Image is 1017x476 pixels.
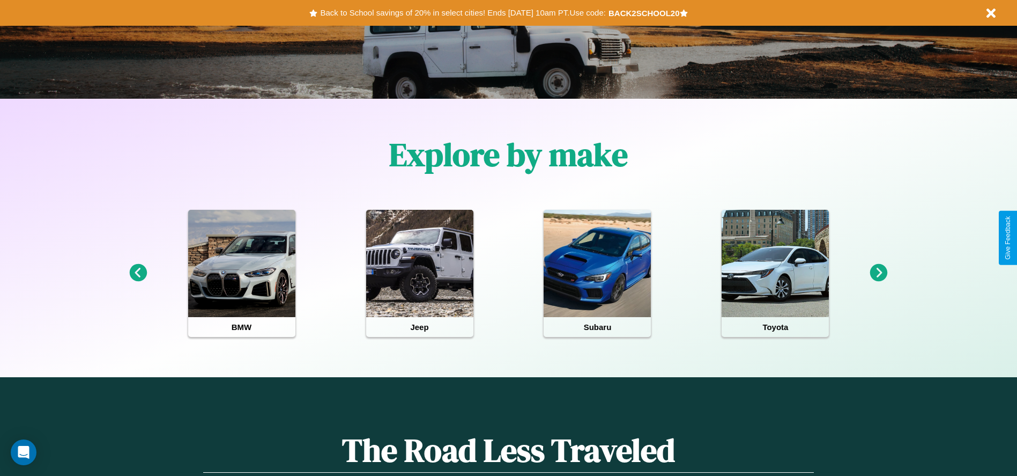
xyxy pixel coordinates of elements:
[722,317,829,337] h4: Toyota
[1004,216,1012,260] div: Give Feedback
[317,5,608,20] button: Back to School savings of 20% in select cities! Ends [DATE] 10am PT.Use code:
[11,440,36,465] div: Open Intercom Messenger
[366,317,473,337] h4: Jeep
[544,317,651,337] h4: Subaru
[389,133,628,177] h1: Explore by make
[188,317,295,337] h4: BMW
[608,9,680,18] b: BACK2SCHOOL20
[203,428,813,473] h1: The Road Less Traveled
